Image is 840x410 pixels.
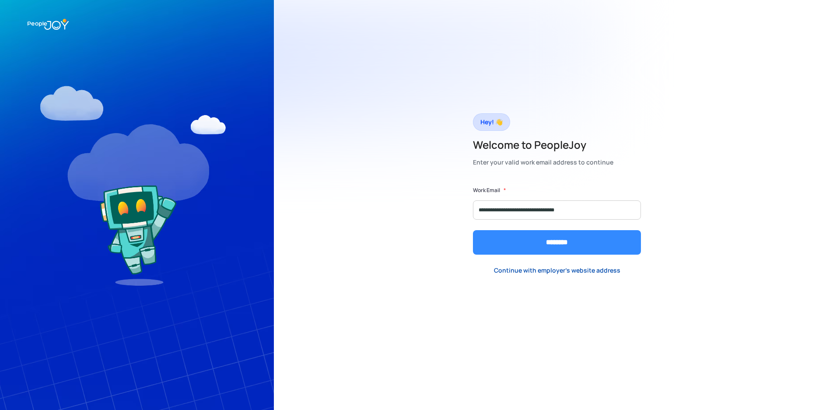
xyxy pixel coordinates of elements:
[480,116,503,128] div: Hey! 👋
[473,186,641,255] form: Form
[473,156,613,168] div: Enter your valid work email address to continue
[494,266,620,275] div: Continue with employer's website address
[473,138,613,152] h2: Welcome to PeopleJoy
[487,261,627,279] a: Continue with employer's website address
[473,186,500,195] label: Work Email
